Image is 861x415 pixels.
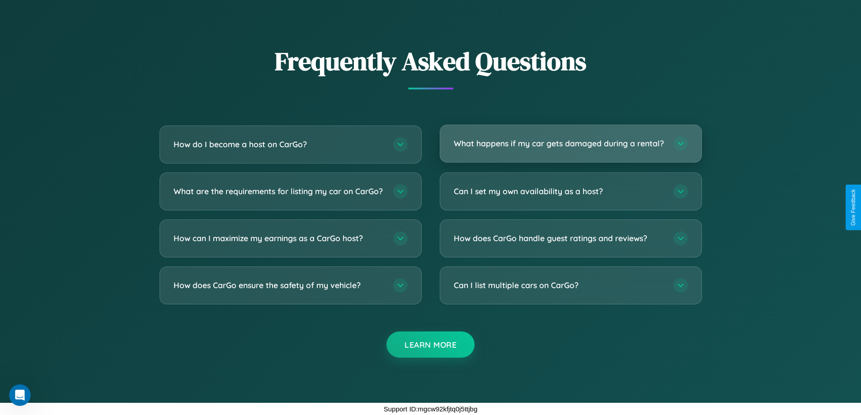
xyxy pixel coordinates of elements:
[174,139,384,150] h3: How do I become a host on CarGo?
[454,233,664,244] h3: How does CarGo handle guest ratings and reviews?
[454,138,664,149] h3: What happens if my car gets damaged during a rental?
[174,280,384,291] h3: How does CarGo ensure the safety of my vehicle?
[850,189,856,226] div: Give Feedback
[454,280,664,291] h3: Can I list multiple cars on CarGo?
[9,384,31,406] iframe: Intercom live chat
[384,403,478,415] p: Support ID: mgcw92kfjtq0j5ttjbg
[174,186,384,197] h3: What are the requirements for listing my car on CarGo?
[386,331,475,358] button: Learn More
[160,44,702,79] h2: Frequently Asked Questions
[174,233,384,244] h3: How can I maximize my earnings as a CarGo host?
[454,186,664,197] h3: Can I set my own availability as a host?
